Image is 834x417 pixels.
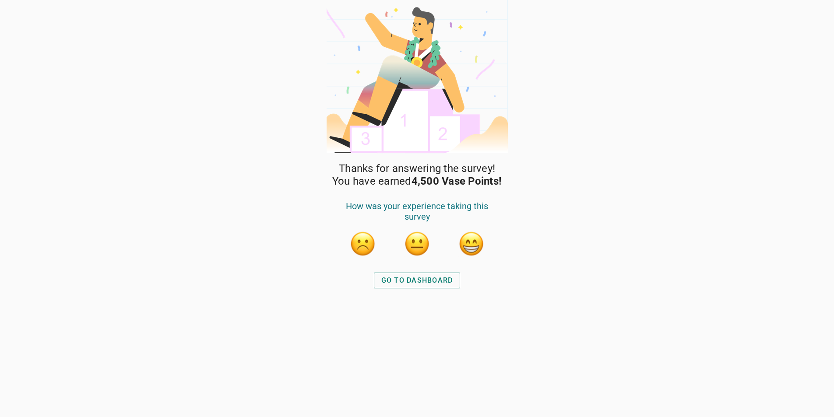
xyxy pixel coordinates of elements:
div: How was your experience taking this survey [336,201,499,231]
button: GO TO DASHBOARD [374,273,461,288]
span: You have earned [332,175,502,188]
div: GO TO DASHBOARD [381,275,453,286]
strong: 4,500 Vase Points! [412,175,502,187]
span: Thanks for answering the survey! [339,162,495,175]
